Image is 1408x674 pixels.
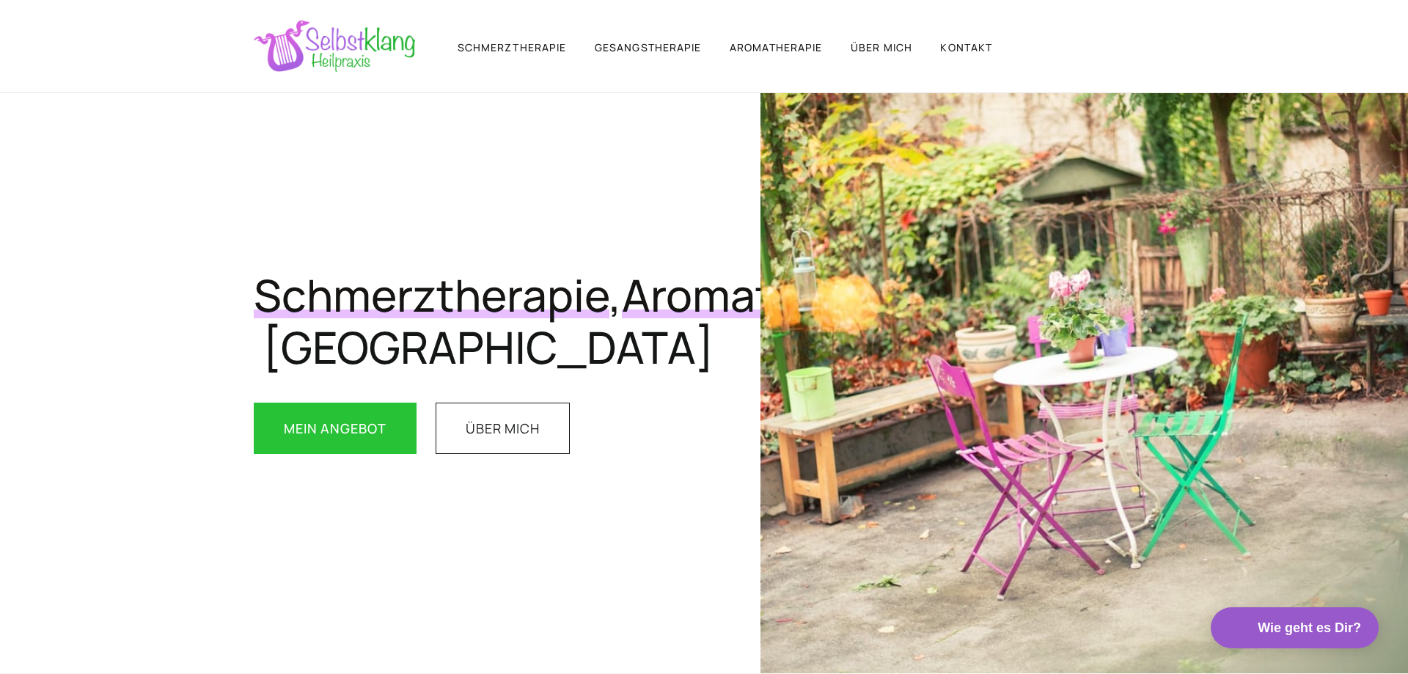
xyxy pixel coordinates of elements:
a: KONTAKT [940,40,992,54]
a: GESANGStherapie [595,40,702,54]
span: Aromatherapie [622,265,929,325]
h1: , und in [254,269,711,373]
span: Schmerztherapie [254,265,609,325]
a: Schmerztherapie [458,40,567,54]
a: ÜBER MICH [851,40,912,54]
a: ÜBER MICH [436,403,570,454]
img: Terasse mit 2 bunten Stühlen [760,93,1408,673]
button: Wie geht es Dir? [1211,607,1379,648]
span: Wie geht es Dir? [1258,617,1361,639]
a: MEIN ANGEBOT [254,403,417,454]
a: AROMAtherapie [730,40,823,54]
